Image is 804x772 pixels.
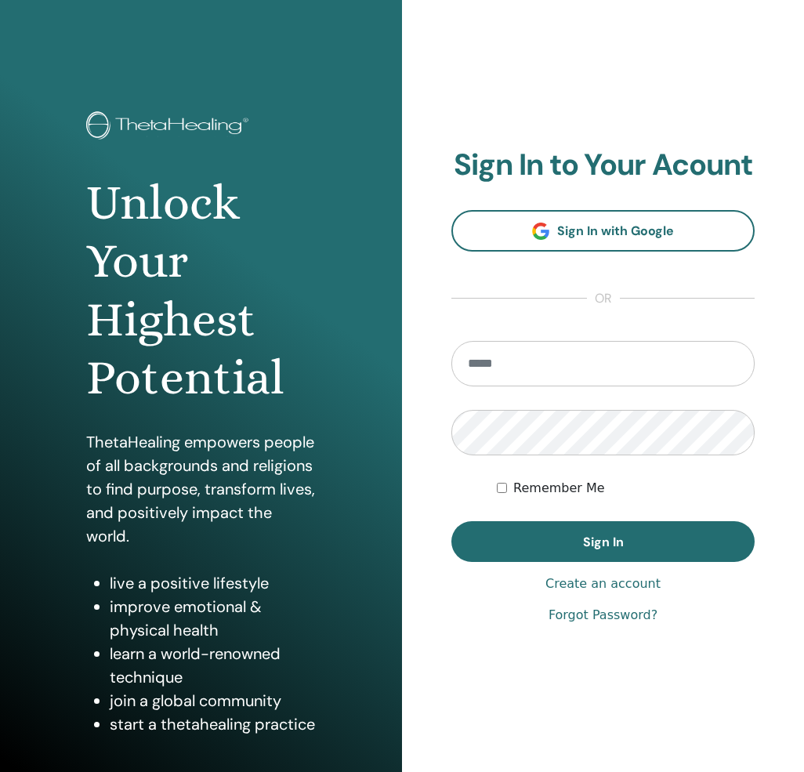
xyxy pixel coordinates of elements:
span: or [587,289,620,308]
button: Sign In [451,521,755,562]
a: Create an account [545,574,661,593]
p: ThetaHealing empowers people of all backgrounds and religions to find purpose, transform lives, a... [86,430,315,548]
li: live a positive lifestyle [110,571,315,595]
a: Forgot Password? [549,606,657,625]
li: join a global community [110,689,315,712]
a: Sign In with Google [451,210,755,252]
li: start a thetahealing practice [110,712,315,736]
span: Sign In [583,534,624,550]
li: learn a world-renowned technique [110,642,315,689]
label: Remember Me [513,479,605,498]
span: Sign In with Google [557,223,674,239]
li: improve emotional & physical health [110,595,315,642]
h2: Sign In to Your Acount [451,147,755,183]
h1: Unlock Your Highest Potential [86,174,315,408]
div: Keep me authenticated indefinitely or until I manually logout [497,479,755,498]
